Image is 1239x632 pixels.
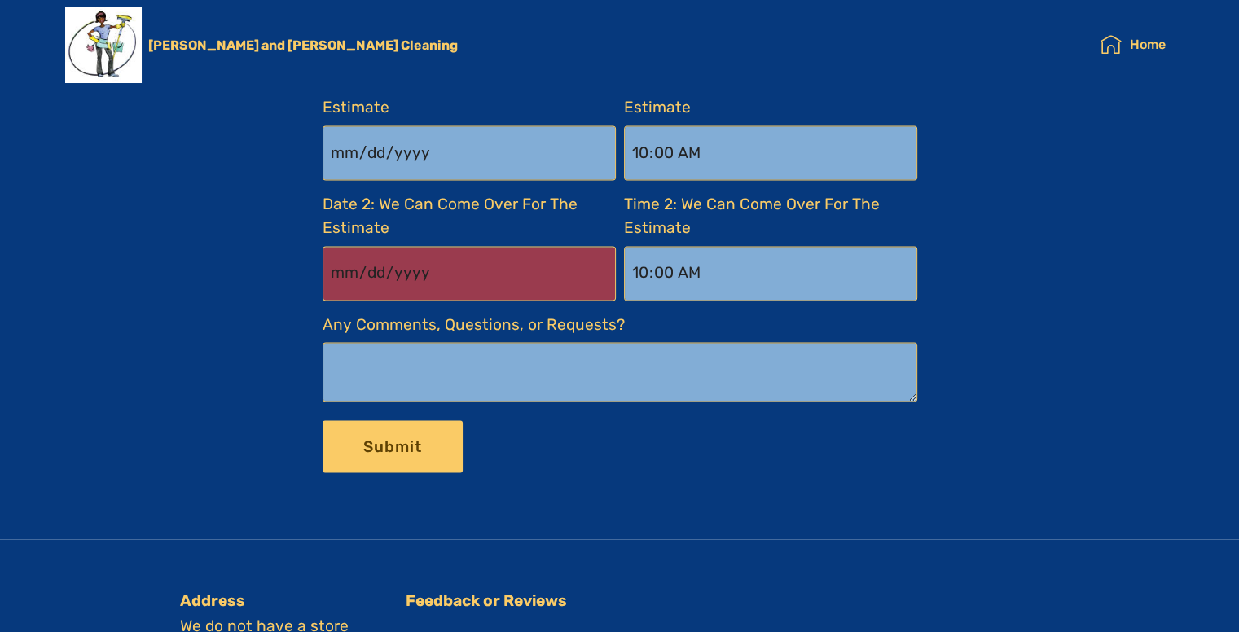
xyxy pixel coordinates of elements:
a: Home [1100,29,1165,60]
label: Date 2: We Can Come Over For The Estimate [323,193,616,240]
label: Time 1: We Can Come Over For The Estimate [624,72,917,120]
img: Mobirise [65,7,142,83]
button: Submit [323,420,463,473]
label: Date 1: We Can Come Over For The Estimate [323,72,616,120]
label: Time 2: We Can Come Over For The Estimate [624,193,917,240]
strong: Feedback or Reviews [406,590,567,609]
a: [PERSON_NAME] and [PERSON_NAME] Cleaning [148,37,484,53]
label: Any Comments, Questions, or Requests? [323,314,625,337]
strong: Address [180,590,245,609]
